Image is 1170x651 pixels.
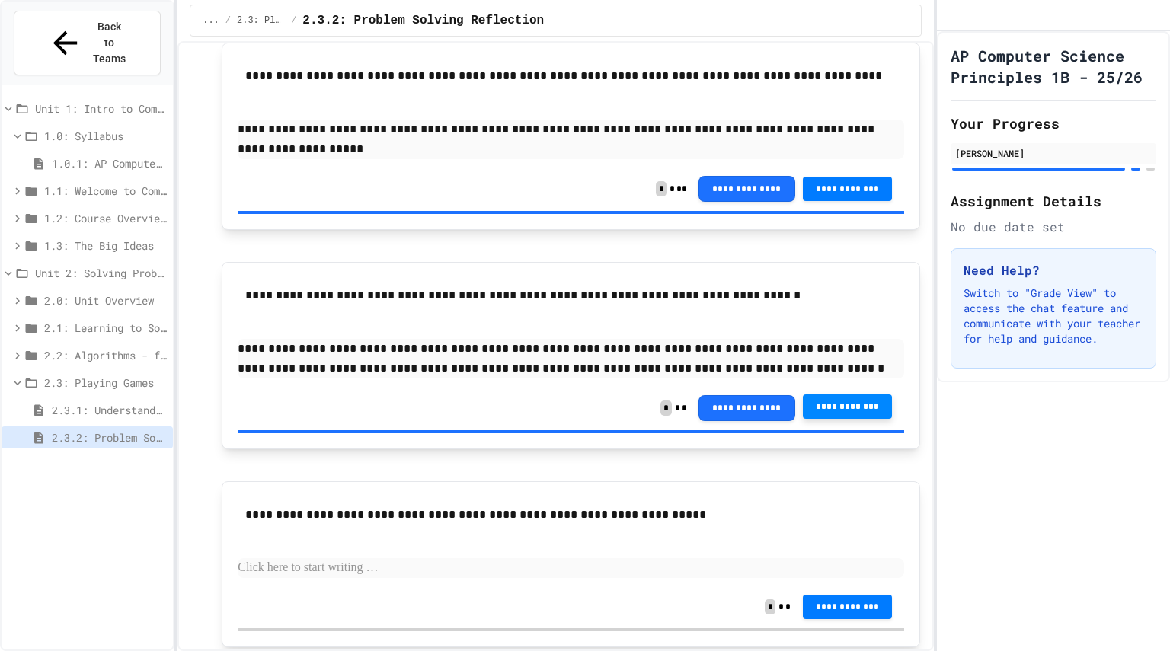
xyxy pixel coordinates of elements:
span: / [225,14,231,27]
span: / [291,14,296,27]
h2: Your Progress [951,113,1156,134]
h1: AP Computer Science Principles 1B - 25/26 [951,45,1156,88]
span: 2.3.2: Problem Solving Reflection [52,429,167,445]
span: 2.3: Playing Games [44,375,167,391]
h3: Need Help? [964,261,1143,279]
span: 2.0: Unit Overview [44,292,167,308]
span: 1.0.1: AP Computer Science Principles in Python Course Syllabus [52,155,167,171]
span: 2.1: Learning to Solve Hard Problems [44,320,167,336]
span: 1.2: Course Overview and the AP Exam [44,210,167,226]
h2: Assignment Details [951,190,1156,212]
div: No due date set [951,218,1156,236]
span: ... [203,14,219,27]
span: 1.1: Welcome to Computer Science [44,183,167,199]
p: Switch to "Grade View" to access the chat feature and communicate with your teacher for help and ... [964,286,1143,346]
span: Back to Teams [92,19,128,67]
span: 2.3: Playing Games [237,14,285,27]
span: Unit 1: Intro to Computer Science [35,101,167,116]
span: 2.2: Algorithms - from Pseudocode to Flowcharts [44,347,167,363]
div: [PERSON_NAME] [955,146,1152,160]
span: Unit 2: Solving Problems in Computer Science [35,265,167,281]
span: 2.3.1: Understanding Games with Flowcharts [52,402,167,418]
span: 2.3.2: Problem Solving Reflection [302,11,544,30]
span: 1.3: The Big Ideas [44,238,167,254]
span: 1.0: Syllabus [44,128,167,144]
